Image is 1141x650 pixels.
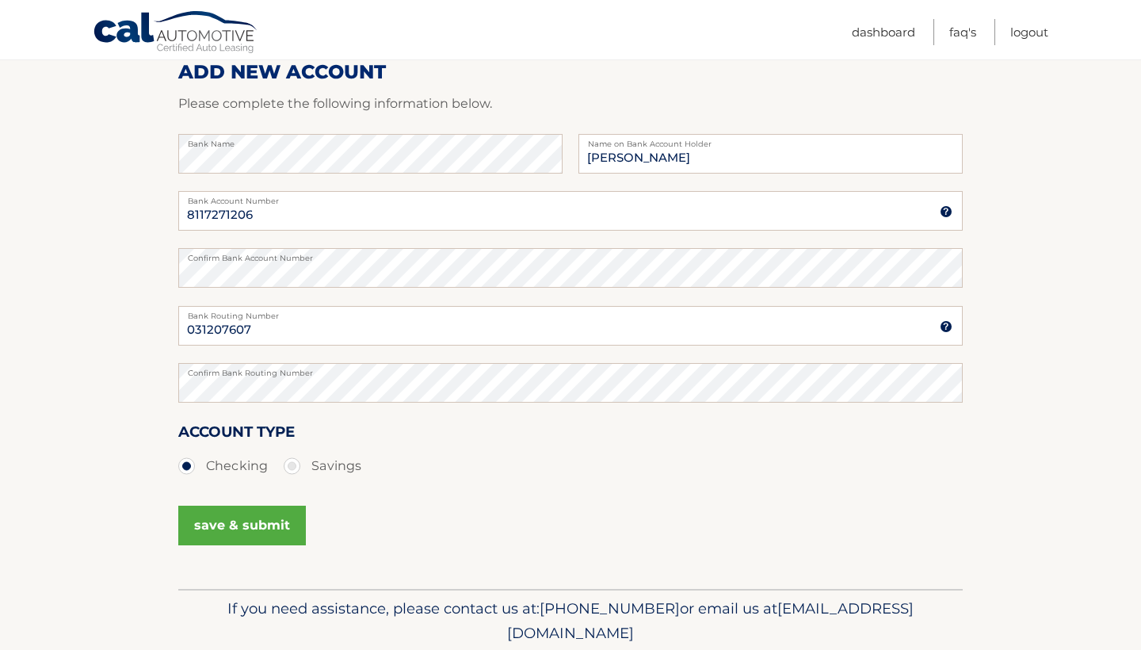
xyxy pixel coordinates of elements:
[178,191,963,231] input: Bank Account Number
[189,596,952,647] p: If you need assistance, please contact us at: or email us at
[540,599,680,617] span: [PHONE_NUMBER]
[178,420,295,449] label: Account Type
[1010,19,1048,45] a: Logout
[178,134,563,147] label: Bank Name
[284,450,361,482] label: Savings
[852,19,915,45] a: Dashboard
[178,191,963,204] label: Bank Account Number
[940,205,952,218] img: tooltip.svg
[949,19,976,45] a: FAQ's
[578,134,963,174] input: Name on Account (Account Holder Name)
[178,306,963,346] input: Bank Routing Number
[178,248,963,261] label: Confirm Bank Account Number
[178,506,306,545] button: save & submit
[178,60,963,84] h2: ADD NEW ACCOUNT
[93,10,259,56] a: Cal Automotive
[178,450,268,482] label: Checking
[178,363,963,376] label: Confirm Bank Routing Number
[578,134,963,147] label: Name on Bank Account Holder
[178,306,963,319] label: Bank Routing Number
[940,320,952,333] img: tooltip.svg
[178,93,963,115] p: Please complete the following information below.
